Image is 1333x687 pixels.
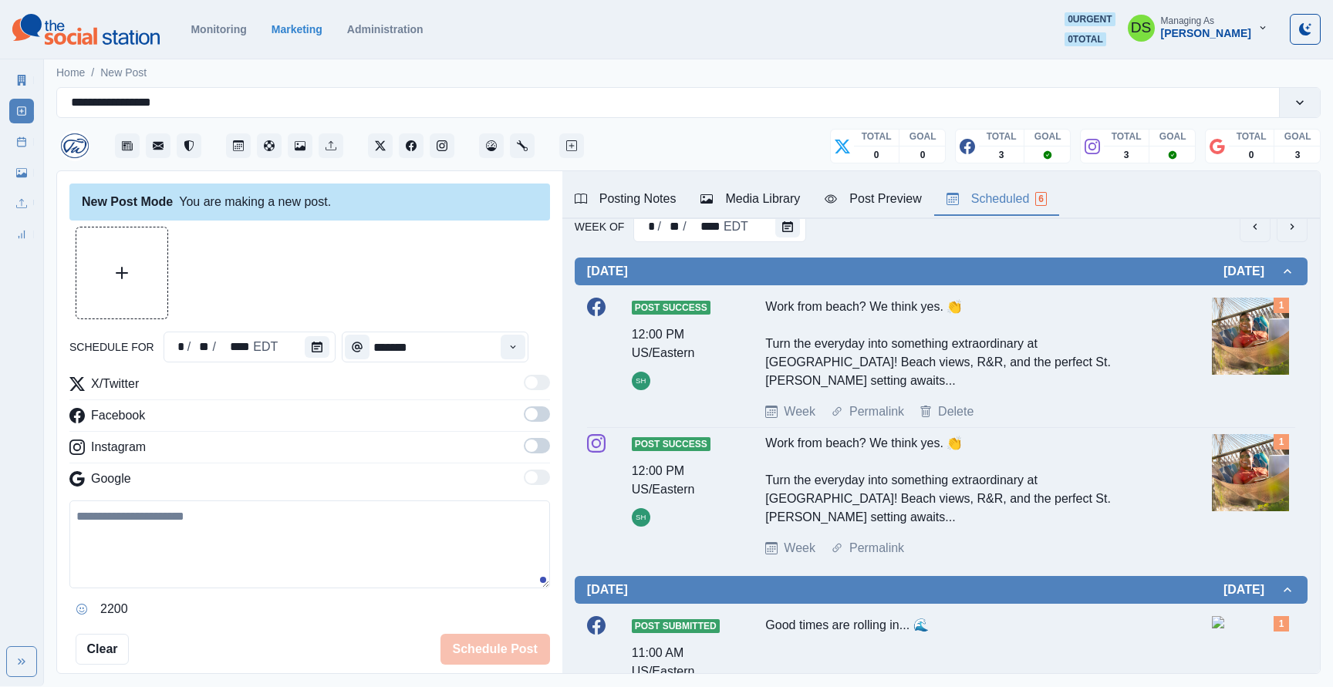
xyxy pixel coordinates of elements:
[765,298,1161,390] div: Work from beach? We think yes. 👏 Turn the everyday into something extraordinary at [GEOGRAPHIC_DA...
[1161,27,1251,40] div: [PERSON_NAME]
[9,191,34,216] a: Uploads
[575,285,1308,576] div: [DATE][DATE]
[100,600,128,618] p: 2200
[784,539,815,557] a: Week
[347,23,424,35] a: Administration
[632,462,715,499] div: 12:00 PM US/Eastern
[909,130,936,143] p: GOAL
[257,133,282,158] button: Content Pool
[192,338,211,356] div: schedule for
[1249,148,1254,162] p: 0
[587,582,628,597] h2: [DATE]
[938,402,974,421] a: Delete
[1212,434,1289,511] img: lw432dep9w16mpvy4dzi
[191,23,246,35] a: Monitoring
[440,634,550,665] button: Schedule Post
[430,133,454,158] button: Instagram
[399,133,424,158] button: Facebook
[1034,130,1061,143] p: GOAL
[575,258,1308,285] button: [DATE][DATE]
[575,576,1308,604] button: [DATE][DATE]
[1112,130,1142,143] p: TOTAL
[91,65,94,81] span: /
[1212,298,1289,375] img: lw432dep9w16mpvy4dzi
[76,227,167,318] button: Upload Media
[663,217,681,236] div: Week Of
[1240,211,1271,242] button: previous
[559,133,584,158] button: Create New Post
[319,133,343,158] a: Uploads
[575,219,625,235] label: Week Of
[288,133,312,158] button: Media Library
[510,133,535,158] button: Administration
[167,338,186,356] div: schedule for
[636,508,646,527] div: Sara Haas
[56,65,147,81] nav: breadcrumb
[849,539,904,557] a: Permalink
[632,325,715,362] div: 12:00 PM US/Eastern
[688,217,722,236] div: Week Of
[862,130,892,143] p: TOTAL
[115,133,140,158] a: Stream
[368,133,393,158] button: Twitter
[1161,15,1214,26] div: Managing As
[632,301,710,315] span: Post Success
[91,470,131,488] p: Google
[345,335,370,359] button: Time
[146,133,170,158] a: Messages
[12,14,160,45] img: logoTextSVG.62801f218bc96a9b266caa72a09eb111.svg
[920,148,926,162] p: 0
[636,372,646,390] div: Sara Haas
[91,375,139,393] p: X/Twitter
[637,217,656,236] div: Week Of
[69,184,550,221] div: You are making a new post.
[164,332,336,362] div: schedule for
[637,217,750,236] div: Date
[91,406,145,425] p: Facebook
[874,148,879,162] p: 0
[1065,12,1115,26] span: 0 urgent
[1284,130,1311,143] p: GOAL
[987,130,1017,143] p: TOTAL
[305,336,329,358] button: schedule for
[272,23,322,35] a: Marketing
[186,338,192,356] div: /
[501,335,525,359] button: Time
[177,133,201,158] button: Reviews
[342,332,528,362] div: Time
[765,434,1161,527] div: Work from beach? We think yes. 👏 Turn the everyday into something extraordinary at [GEOGRAPHIC_DA...
[632,437,710,451] span: Post Success
[849,402,904,421] a: Permalink
[575,190,677,208] div: Posting Notes
[1277,211,1308,242] button: next
[784,402,815,421] a: Week
[9,68,34,93] a: Marketing Summary
[6,646,37,677] button: Expand
[91,438,146,456] p: Instagram
[1212,616,1289,628] img: bhrcvq6ierhlgburhe6v
[9,130,34,154] a: Post Schedule
[775,216,800,237] button: Week Of
[342,332,528,362] input: Select Time
[947,190,1047,208] div: Scheduled
[1237,130,1267,143] p: TOTAL
[218,338,251,356] div: schedule for
[479,133,504,158] button: Dashboard
[226,133,251,158] button: Post Schedule
[1131,9,1152,46] div: Dakota Saunders
[76,634,129,665] button: Clear
[9,99,34,123] a: New Post
[1035,192,1047,206] span: 6
[700,190,800,208] div: Media Library
[167,338,280,356] div: Date
[825,190,921,208] div: Post Preview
